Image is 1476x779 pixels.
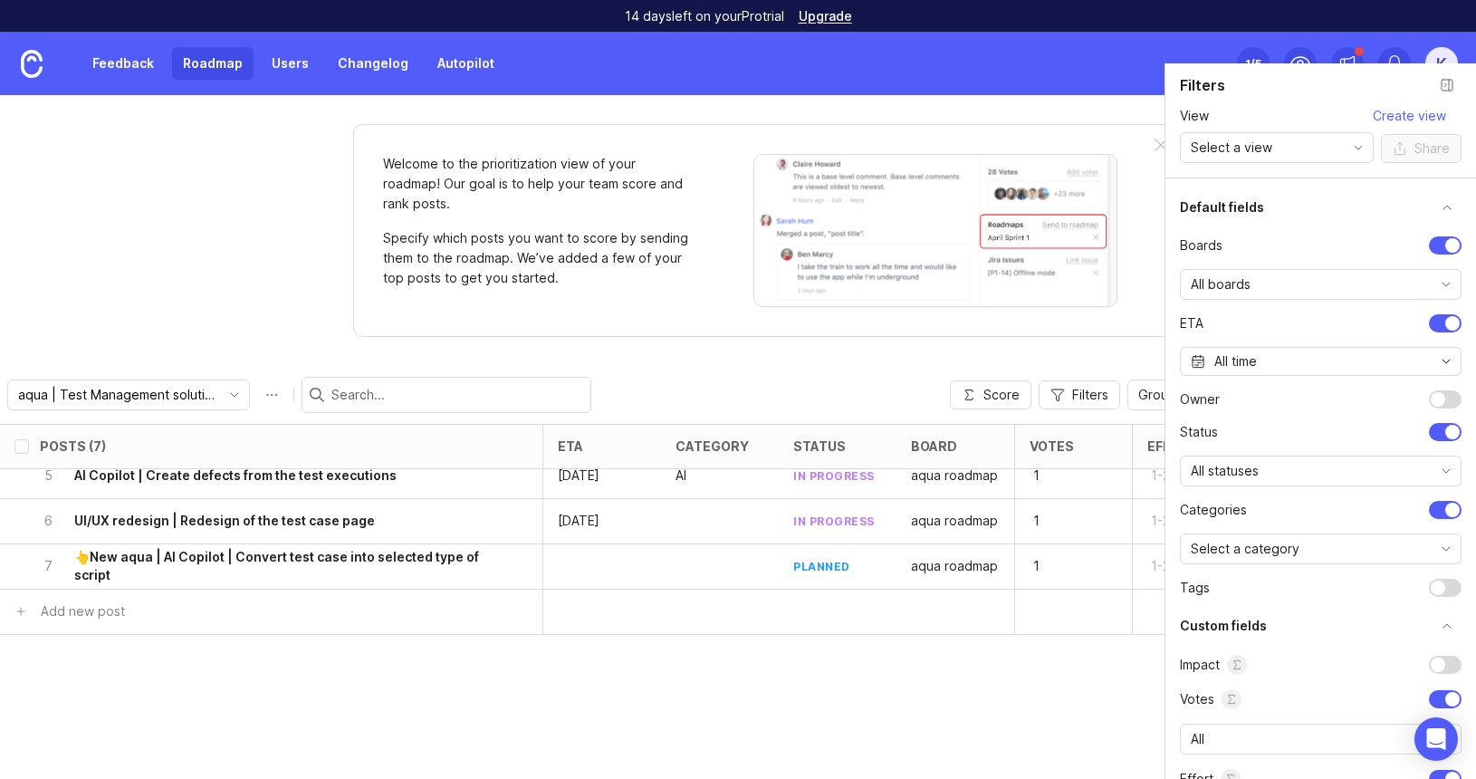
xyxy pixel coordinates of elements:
svg: toggle icon [1344,140,1373,155]
span: ETA [1180,314,1203,332]
div: toggle menu [7,380,250,410]
button: 7👆New aqua | AI Copilot | Convert test case into selected type of script [40,544,491,589]
div: toggle menu [1180,269,1462,300]
span: Categories [1180,501,1247,519]
svg: toggle icon [1432,277,1461,292]
h6: 👆New aqua | AI Copilot | Convert test case into selected type of script [74,548,491,584]
div: in progress [793,468,875,484]
span: Impact [1180,655,1247,675]
p: [DATE] [558,466,599,485]
span: Votes [1180,689,1241,709]
a: Roadmap [172,47,254,80]
button: 6UI/UX redesign | Redesign of the test case page [40,499,491,543]
a: Feedback [81,47,165,80]
p: [DATE] [558,512,599,530]
p: 7 [40,557,56,575]
div: category [676,439,749,453]
p: 6 [40,512,56,530]
p: 5 [40,466,56,485]
div: Open Intercom Messenger [1414,717,1458,761]
div: Posts (7) [40,439,106,453]
img: When viewing a post, you can send it to a roadmap [753,154,1117,307]
div: Votes [1030,439,1074,453]
div: Add new post [41,601,125,621]
svg: toggle icon [1432,542,1461,556]
span: owner [1180,390,1220,409]
p: 1-233 [1147,508,1203,534]
div: toggle menu [1180,724,1462,755]
p: Specify which posts you want to score by sending them to the roadmap. We’ve added a few of your t... [383,228,691,288]
span: Boards [1180,236,1222,255]
button: Create view [1372,101,1447,130]
div: toggle menu [1180,534,1462,564]
p: aqua roadmap [911,557,998,575]
span: Group By [1138,385,1195,405]
h2: Filters [1180,74,1225,96]
button: 1/5 [1237,47,1270,80]
span: Select a view [1191,138,1272,158]
svg: toggle icon [1432,464,1461,478]
img: Canny Home [21,50,43,78]
p: 1 [1030,463,1086,488]
span: Create view [1373,107,1446,125]
p: 1 [1030,553,1086,579]
button: Roadmap options [257,380,286,409]
svg: toggle icon [220,388,249,402]
input: Search... [331,385,583,405]
span: status [1180,423,1218,441]
h1: Default fields [1180,198,1264,216]
p: 14 days left on your Pro trial [625,7,784,25]
div: board [911,439,957,453]
div: 1 /5 [1245,51,1261,76]
div: toggle menu [1180,456,1462,486]
p: aqua roadmap [911,512,998,530]
p: AI [676,466,686,485]
div: toggle menu [1180,132,1374,163]
p: 1 [1030,508,1086,534]
button: Score [950,380,1031,409]
button: Filters [1039,380,1120,409]
p: Welcome to the prioritization view of your roadmap! Our goal is to help your team score and rank ... [383,154,691,214]
span: All statuses [1191,461,1259,481]
span: All [1191,729,1204,749]
a: Changelog [327,47,419,80]
a: Upgrade [799,10,852,23]
span: Share [1414,139,1450,158]
div: eta [558,439,583,453]
div: planned [793,559,850,574]
span: Score [983,386,1020,404]
span: Filters [1072,386,1108,404]
div: Effort [1147,439,1198,453]
button: Close filter panel [1433,71,1462,100]
a: Autopilot [427,47,505,80]
button: Share [1381,134,1462,163]
div: status [793,439,846,453]
span: View [1180,107,1209,125]
input: aqua | Test Management solution [18,385,218,405]
button: 5AI Copilot | Create defects from the test executions [40,454,491,498]
div: in progress [793,514,875,529]
span: tags [1180,579,1210,597]
svg: toggle icon [1432,354,1461,369]
div: All time [1214,351,1257,371]
p: 1-233 [1147,463,1203,488]
div: toggle menu [1127,380,1299,410]
p: 1-233 [1147,553,1203,579]
p: aqua roadmap [911,466,998,485]
h1: Custom fields [1180,617,1267,635]
h6: UI/UX redesign | Redesign of the test case page [74,512,375,530]
a: Users [261,47,320,80]
button: truncate settings section [1433,193,1462,222]
button: truncate settings section [1433,611,1462,640]
button: K [1425,47,1458,80]
span: All boards [1191,274,1251,294]
span: Select a category [1191,539,1299,559]
h6: AI Copilot | Create defects from the test executions [74,466,397,485]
